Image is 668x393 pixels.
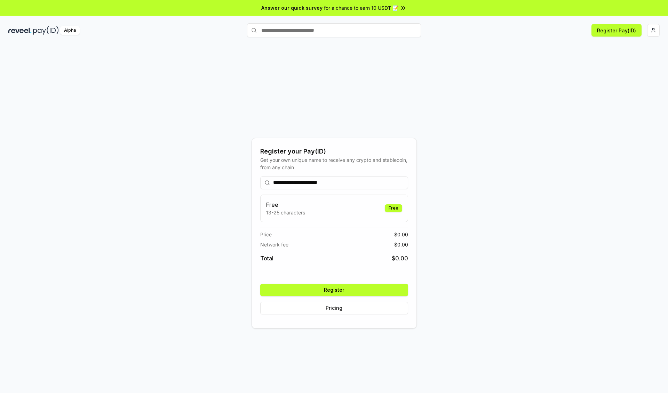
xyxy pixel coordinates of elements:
[266,201,305,209] h3: Free
[60,26,80,35] div: Alpha
[260,231,272,238] span: Price
[591,24,642,37] button: Register Pay(ID)
[260,147,408,156] div: Register your Pay(ID)
[8,26,32,35] img: reveel_dark
[260,284,408,296] button: Register
[392,254,408,262] span: $ 0.00
[385,204,402,212] div: Free
[394,241,408,248] span: $ 0.00
[260,156,408,171] div: Get your own unique name to receive any crypto and stablecoin, from any chain
[394,231,408,238] span: $ 0.00
[324,4,398,11] span: for a chance to earn 10 USDT 📝
[266,209,305,216] p: 13-25 characters
[33,26,59,35] img: pay_id
[260,254,273,262] span: Total
[261,4,323,11] span: Answer our quick survey
[260,302,408,314] button: Pricing
[260,241,288,248] span: Network fee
